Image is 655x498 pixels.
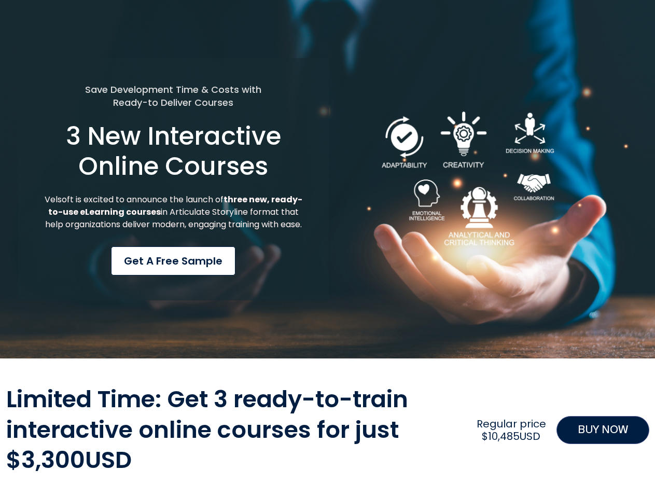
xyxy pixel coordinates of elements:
a: BUY NOW [556,416,649,444]
h2: Regular price $10,485USD [471,418,551,442]
strong: three new, ready-to-use eLearning courses [48,193,302,218]
h5: Save Development Time & Costs with Ready-to Deliver Courses [43,83,304,109]
span: BUY NOW [578,422,628,438]
h1: 3 New Interactive Online Courses [43,121,304,181]
a: Get a Free Sample [111,246,235,275]
p: Velsoft is excited to announce the launch of in Articulate Storyline format that help organizatio... [43,193,304,231]
span: Get a Free Sample [124,253,222,269]
h2: Limited Time: Get 3 ready-to-train interactive online courses for just $3,300USD [6,384,467,476]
